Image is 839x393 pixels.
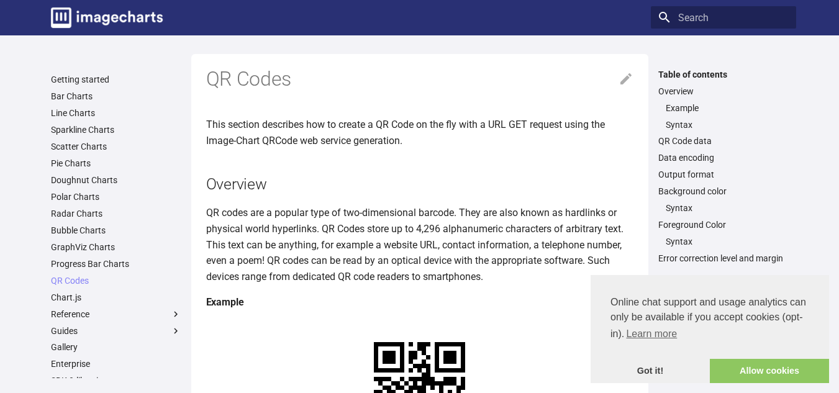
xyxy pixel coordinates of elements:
[666,202,789,214] a: Syntax
[51,341,181,353] a: Gallery
[666,236,789,247] a: Syntax
[666,102,789,114] a: Example
[658,236,789,247] nav: Foreground Color
[658,169,789,180] a: Output format
[51,309,181,320] label: Reference
[51,325,181,337] label: Guides
[658,186,789,197] a: Background color
[51,375,181,386] a: SDK & libraries
[51,158,181,169] a: Pie Charts
[658,102,789,130] nav: Overview
[51,208,181,219] a: Radar Charts
[658,219,789,230] a: Foreground Color
[610,295,809,343] span: Online chat support and usage analytics can only be available if you accept cookies (opt-in).
[51,7,163,28] img: logo
[658,152,789,163] a: Data encoding
[651,6,796,29] input: Search
[206,205,633,284] p: QR codes are a popular type of two-dimensional barcode. They are also known as hardlinks or physi...
[658,86,789,97] a: Overview
[51,242,181,253] a: GraphViz Charts
[651,69,796,264] nav: Table of contents
[206,117,633,148] p: This section describes how to create a QR Code on the fly with a URL GET request using the Image-...
[51,91,181,102] a: Bar Charts
[651,69,796,80] label: Table of contents
[206,294,633,310] h4: Example
[206,66,633,93] h1: QR Codes
[51,141,181,152] a: Scatter Charts
[51,74,181,85] a: Getting started
[51,358,181,369] a: Enterprise
[51,225,181,236] a: Bubble Charts
[51,124,181,135] a: Sparkline Charts
[666,119,789,130] a: Syntax
[658,253,789,264] a: Error correction level and margin
[46,2,168,33] a: Image-Charts documentation
[658,202,789,214] nav: Background color
[51,174,181,186] a: Doughnut Charts
[624,325,679,343] a: learn more about cookies
[51,258,181,269] a: Progress Bar Charts
[51,191,181,202] a: Polar Charts
[591,359,710,384] a: dismiss cookie message
[51,275,181,286] a: QR Codes
[51,292,181,303] a: Chart.js
[591,275,829,383] div: cookieconsent
[658,135,789,147] a: QR Code data
[51,107,181,119] a: Line Charts
[710,359,829,384] a: allow cookies
[206,173,633,195] h2: Overview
